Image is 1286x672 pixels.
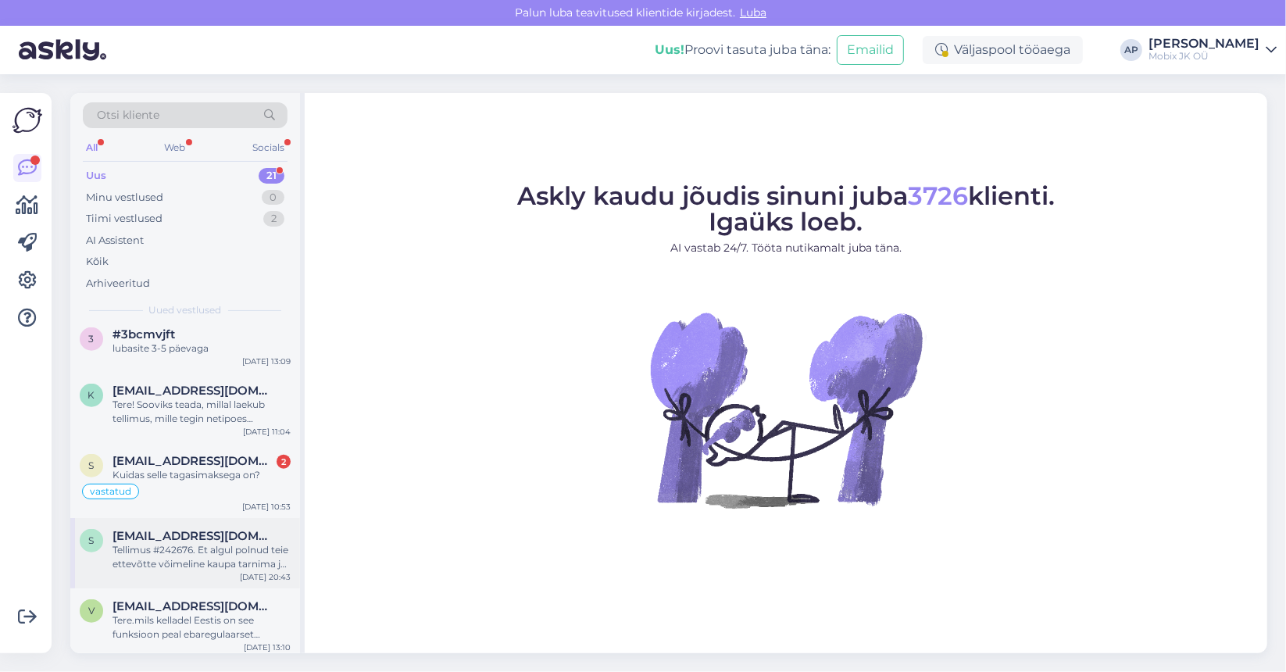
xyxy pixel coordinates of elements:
div: [PERSON_NAME] [1148,38,1259,50]
img: Askly Logo [13,105,42,135]
div: 2 [277,455,291,469]
span: sulev.maesaar@gmail.com [113,529,275,543]
span: #3bcmvjft [113,327,175,341]
span: Luba [735,5,771,20]
p: AI vastab 24/7. Tööta nutikamalt juba täna. [517,240,1055,256]
div: Arhiveeritud [86,276,150,291]
a: [PERSON_NAME]Mobix JK OÜ [1148,38,1277,63]
div: Socials [249,138,288,158]
div: Minu vestlused [86,190,163,206]
div: AP [1120,39,1142,61]
span: Askly kaudu jõudis sinuni juba klienti. Igaüks loeb. [517,181,1055,237]
span: 3726 [908,181,968,211]
img: No Chat active [645,269,927,550]
div: All [83,138,101,158]
div: [DATE] 20:43 [240,571,291,583]
div: Väljaspool tööaega [923,36,1083,64]
span: k [88,389,95,401]
div: Web [162,138,189,158]
div: Proovi tasuta juba täna: [655,41,831,59]
span: v [88,605,95,617]
div: Tere.mils kelladel Eestis on see funksioon peal ebaregulaarset südamerütmi, mis võib viidata näit... [113,613,291,642]
div: Tiimi vestlused [86,211,163,227]
span: s [89,534,95,546]
div: [DATE] 11:04 [243,426,291,438]
span: s [89,459,95,471]
span: Uued vestlused [149,303,222,317]
div: 21 [259,168,284,184]
span: sulev.maesaar@gmail.com [113,454,275,468]
div: Tellimus #242676. Et algul polnud teie ettevõtte võimeline kaupa tarnima ja nüüd pole isegi võime... [113,543,291,571]
div: [DATE] 13:10 [244,642,291,653]
div: Tere! Sooviks teada, millal laekub tellimus, mille tegin netipoes 1.septembril. Tellimuse number ... [113,398,291,426]
div: AI Assistent [86,233,144,248]
span: Otsi kliente [97,107,159,123]
div: 0 [262,190,284,206]
span: valdek.veod@gmail.com [113,599,275,613]
span: vastatud [90,487,131,496]
div: Kuidas selle tagasimaksega on? [113,468,291,482]
b: Uus! [655,42,684,57]
div: [DATE] 10:53 [242,501,291,513]
div: [DATE] 13:09 [242,356,291,367]
button: Emailid [837,35,904,65]
span: k.noulik@gmail.com [113,384,275,398]
span: 3 [89,333,95,345]
div: 2 [263,211,284,227]
div: Mobix JK OÜ [1148,50,1259,63]
div: Kõik [86,254,109,270]
div: Uus [86,168,106,184]
div: lubasite 3-5 päevaga [113,341,291,356]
